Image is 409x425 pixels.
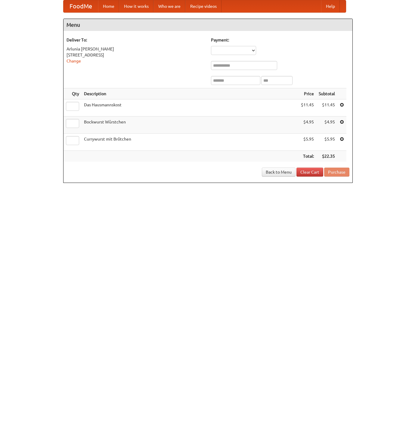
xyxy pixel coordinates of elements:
[98,0,119,12] a: Home
[262,168,296,177] a: Back to Menu
[316,117,337,134] td: $4.95
[185,0,222,12] a: Recipe videos
[67,59,81,63] a: Change
[153,0,185,12] a: Who we are
[64,19,352,31] h4: Menu
[299,99,316,117] td: $11.45
[321,0,340,12] a: Help
[299,88,316,99] th: Price
[296,168,323,177] a: Clear Cart
[82,134,299,151] td: Currywurst mit Brötchen
[211,37,349,43] h5: Payment:
[64,0,98,12] a: FoodMe
[299,117,316,134] td: $4.95
[82,117,299,134] td: Bockwurst Würstchen
[82,88,299,99] th: Description
[82,99,299,117] td: Das Hausmannskost
[316,151,337,162] th: $22.35
[119,0,153,12] a: How it works
[67,52,205,58] div: [STREET_ADDRESS]
[316,99,337,117] td: $11.45
[324,168,349,177] button: Purchase
[67,46,205,52] div: Arlunia [PERSON_NAME]
[316,134,337,151] td: $5.95
[299,134,316,151] td: $5.95
[67,37,205,43] h5: Deliver To:
[64,88,82,99] th: Qty
[299,151,316,162] th: Total:
[316,88,337,99] th: Subtotal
